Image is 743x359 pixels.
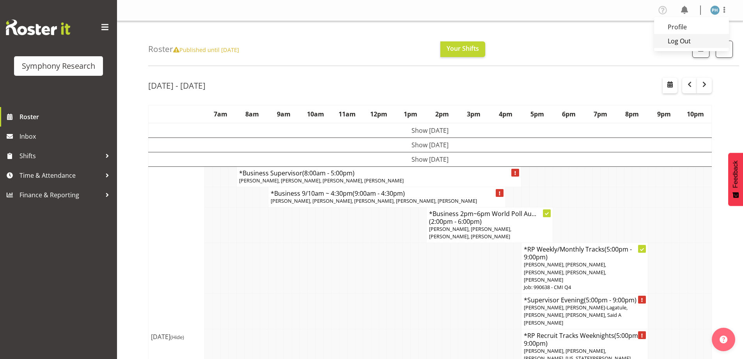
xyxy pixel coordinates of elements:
[584,296,637,304] span: (5:00pm - 9:00pm)
[302,169,355,177] span: (8:00am - 5:00pm)
[524,331,642,348] span: (5:00pm - 9:00pm)
[149,152,712,166] td: Show [DATE]
[521,105,553,123] th: 5pm
[173,46,239,54] span: Published until [DATE]
[395,105,426,123] th: 1pm
[20,189,101,201] span: Finance & Reporting
[654,20,729,34] a: Profile
[524,304,628,326] span: [PERSON_NAME], [PERSON_NAME]-Lagatule, [PERSON_NAME], [PERSON_NAME], Said A [PERSON_NAME]
[490,105,521,123] th: 4pm
[732,161,739,188] span: Feedback
[680,105,712,123] th: 10pm
[205,105,236,123] th: 7am
[553,105,585,123] th: 6pm
[429,217,482,226] span: (2:00pm - 6:00pm)
[353,189,405,198] span: (9:00am - 4:30pm)
[524,332,645,347] h4: *RP Recruit Tracks Weeknights
[20,170,101,181] span: Time & Attendance
[20,111,113,123] span: Roster
[616,105,648,123] th: 8pm
[170,334,184,341] span: (Hide)
[22,60,95,72] div: Symphony Research
[663,78,677,93] button: Select a specific date within the roster.
[447,44,479,53] span: Your Shifts
[524,245,632,261] span: (5:00pm - 9:00pm)
[332,105,363,123] th: 11am
[524,296,645,304] h4: *Supervisor Evening
[268,105,300,123] th: 9am
[710,5,720,15] img: paul-hitchfield1916.jpg
[6,20,70,35] img: Rosterit website logo
[648,105,680,123] th: 9pm
[524,261,606,283] span: [PERSON_NAME], [PERSON_NAME], [PERSON_NAME], [PERSON_NAME], [PERSON_NAME]
[20,150,101,162] span: Shifts
[239,169,519,177] h4: *Business Supervisor
[363,105,395,123] th: 12pm
[720,336,727,343] img: help-xxl-2.png
[20,130,113,142] span: Inbox
[585,105,616,123] th: 7pm
[271,189,503,197] h4: *Business 9/10am ~ 4:30pm
[426,105,458,123] th: 2pm
[300,105,331,123] th: 10am
[148,45,239,54] h4: Roster
[236,105,268,123] th: 8am
[654,34,729,48] a: Log Out
[458,105,489,123] th: 3pm
[440,41,485,57] button: Your Shifts
[149,123,712,138] td: Show [DATE]
[429,210,551,225] h4: *Business 2pm~6pm World Poll Au...
[148,80,206,91] h2: [DATE] - [DATE]
[239,177,404,184] span: [PERSON_NAME], [PERSON_NAME], [PERSON_NAME], [PERSON_NAME]
[524,284,645,291] p: Job: 990638 - CMI Q4
[271,197,477,204] span: [PERSON_NAME], [PERSON_NAME], [PERSON_NAME], [PERSON_NAME], [PERSON_NAME]
[728,153,743,206] button: Feedback - Show survey
[524,245,645,261] h4: *RP Weekly/Monthly Tracks
[149,138,712,152] td: Show [DATE]
[429,225,511,240] span: [PERSON_NAME], [PERSON_NAME], [PERSON_NAME], [PERSON_NAME]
